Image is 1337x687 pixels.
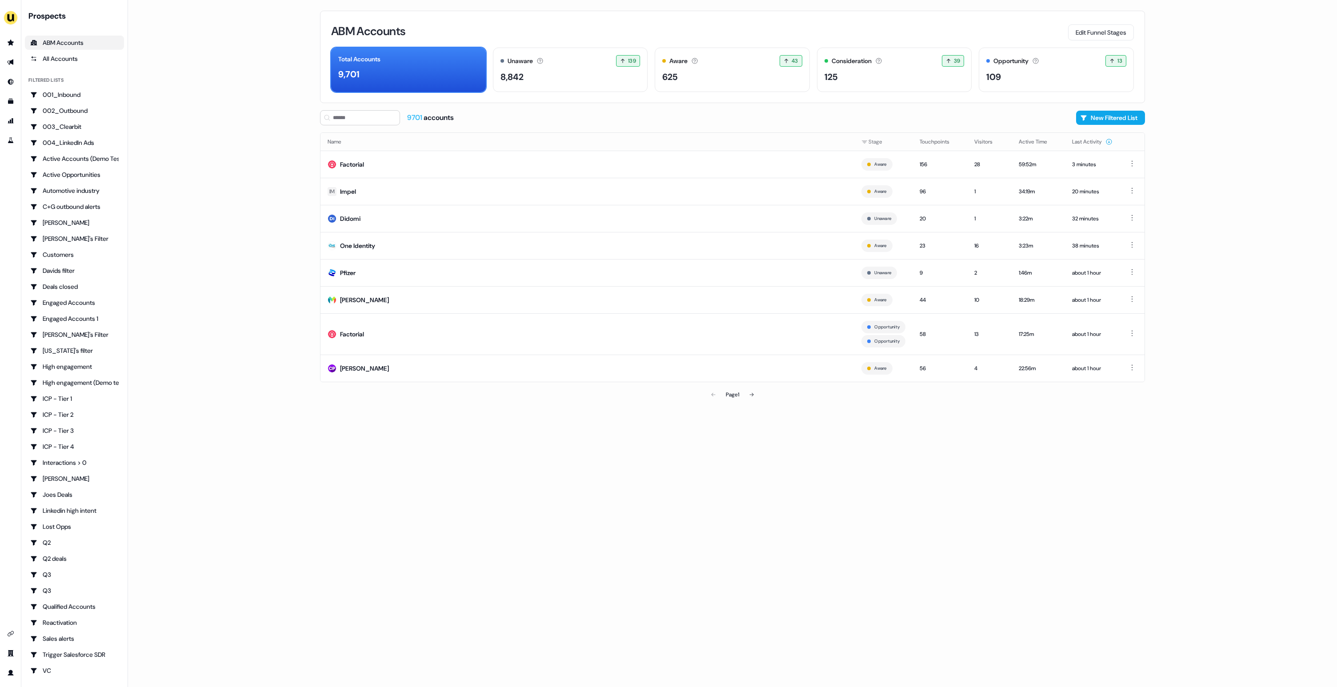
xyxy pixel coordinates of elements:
[28,76,64,84] div: Filtered lists
[30,218,119,227] div: [PERSON_NAME]
[30,234,119,243] div: [PERSON_NAME]'s Filter
[25,136,124,150] a: Go to 004_LinkedIn Ads
[25,615,124,630] a: Go to Reactivation
[25,104,124,118] a: Go to 002_Outbound
[4,133,18,148] a: Go to experiments
[4,627,18,641] a: Go to integrations
[30,570,119,579] div: Q3
[25,503,124,518] a: Go to Linkedin high intent
[30,538,119,547] div: Q2
[1019,241,1058,250] div: 3:23m
[500,70,524,84] div: 8,842
[30,346,119,355] div: [US_STATE]'s filter
[986,70,1001,84] div: 109
[974,134,1003,150] button: Visitors
[920,330,960,339] div: 58
[974,330,1005,339] div: 13
[825,70,837,84] div: 125
[974,241,1005,250] div: 16
[30,586,119,595] div: Q3
[25,359,124,374] a: Go to High engagement
[30,426,119,435] div: ICP - Tier 3
[1072,160,1113,169] div: 3 minutes
[4,75,18,89] a: Go to Inbound
[25,375,124,390] a: Go to High engagement (Demo testing)
[669,56,688,66] div: Aware
[340,364,389,373] div: [PERSON_NAME]
[30,282,119,291] div: Deals closed
[1072,268,1113,277] div: about 1 hour
[920,187,960,196] div: 96
[30,266,119,275] div: Davids filter
[30,106,119,115] div: 002_Outbound
[508,56,533,66] div: Unaware
[331,25,405,37] h3: ABM Accounts
[25,423,124,438] a: Go to ICP - Tier 3
[4,646,18,660] a: Go to team
[30,458,119,467] div: Interactions > 0
[874,323,900,331] button: Opportunity
[329,187,335,196] div: IM
[25,312,124,326] a: Go to Engaged Accounts 1
[30,490,119,499] div: Joes Deals
[1117,56,1122,65] span: 13
[25,471,124,486] a: Go to JJ Deals
[25,663,124,678] a: Go to VC
[874,242,886,250] button: Aware
[874,364,886,372] button: Aware
[30,618,119,627] div: Reactivation
[1072,241,1113,250] div: 38 minutes
[30,474,119,483] div: [PERSON_NAME]
[30,394,119,403] div: ICP - Tier 1
[30,170,119,179] div: Active Opportunities
[30,650,119,659] div: Trigger Salesforce SDR
[954,56,961,65] span: 39
[974,160,1005,169] div: 28
[25,439,124,454] a: Go to ICP - Tier 4
[628,56,636,65] span: 139
[920,364,960,373] div: 56
[25,535,124,550] a: Go to Q2
[874,188,886,196] button: Aware
[25,455,124,470] a: Go to Interactions > 0
[1019,160,1058,169] div: 59:52m
[340,160,364,169] div: Factorial
[920,268,960,277] div: 9
[1019,214,1058,223] div: 3:22m
[1019,187,1058,196] div: 34:19m
[340,330,364,339] div: Factorial
[25,296,124,310] a: Go to Engaged Accounts
[974,187,1005,196] div: 1
[30,362,119,371] div: High engagement
[30,90,119,99] div: 001_Inbound
[920,160,960,169] div: 156
[30,122,119,131] div: 003_Clearbit
[30,138,119,147] div: 004_LinkedIn Ads
[30,202,119,211] div: C+G outbound alerts
[4,666,18,680] a: Go to profile
[1072,214,1113,223] div: 32 minutes
[25,152,124,166] a: Go to Active Accounts (Demo Test)
[25,168,124,182] a: Go to Active Opportunities
[30,330,119,339] div: [PERSON_NAME]'s Filter
[30,186,119,195] div: Automotive industry
[832,56,872,66] div: Consideration
[920,241,960,250] div: 23
[726,390,739,399] div: Page 1
[25,184,124,198] a: Go to Automotive industry
[1019,330,1058,339] div: 17:25m
[25,391,124,406] a: Go to ICP - Tier 1
[30,634,119,643] div: Sales alerts
[974,364,1005,373] div: 4
[1019,134,1058,150] button: Active Time
[340,214,360,223] div: Didomi
[30,410,119,419] div: ICP - Tier 2
[30,38,119,47] div: ABM Accounts
[920,134,960,150] button: Touchpoints
[340,241,375,250] div: One Identity
[30,314,119,323] div: Engaged Accounts 1
[25,36,124,50] a: ABM Accounts
[320,133,854,151] th: Name
[30,666,119,675] div: VC
[25,567,124,582] a: Go to Q3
